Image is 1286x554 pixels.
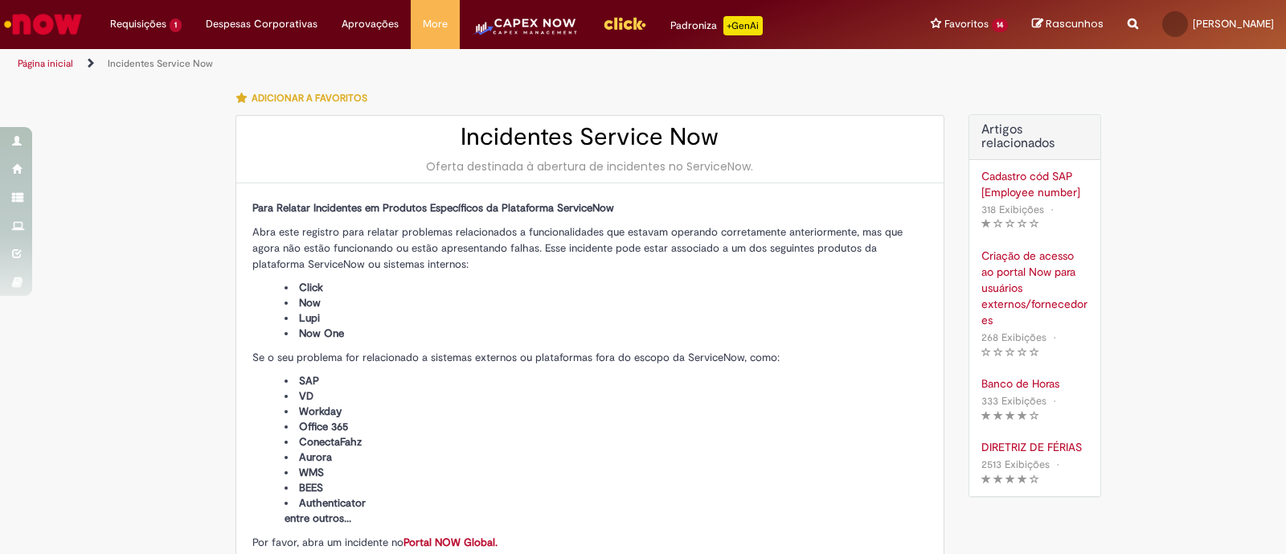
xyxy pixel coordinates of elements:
[1193,17,1274,31] span: [PERSON_NAME]
[670,16,763,35] div: Padroniza
[723,16,763,35] p: +GenAi
[1047,199,1057,220] span: •
[299,450,332,464] span: Aurora
[299,481,323,494] span: BEES
[981,123,1088,151] h3: Artigos relacionados
[299,281,323,294] span: Click
[981,458,1050,471] span: 2513 Exibições
[423,16,448,32] span: More
[1050,390,1059,412] span: •
[299,326,344,340] span: Now One
[981,330,1046,344] span: 268 Exibições
[299,420,348,433] span: Office 365
[981,168,1088,200] a: Cadastro cód SAP [Employee number]
[206,16,317,32] span: Despesas Corporativas
[992,18,1008,32] span: 14
[252,536,498,549] span: Por favor, abra um incidente no
[603,11,646,35] img: click_logo_yellow_360x200.png
[403,536,498,549] a: Portal NOW Global.
[12,49,846,79] ul: Trilhas de página
[299,404,342,418] span: Workday
[1050,326,1059,348] span: •
[252,124,928,150] h2: Incidentes Service Now
[299,466,324,479] span: WMS
[299,435,362,449] span: ConectaFahz
[252,201,614,215] span: Para Relatar Incidentes em Produtos Específicos da Plataforma ServiceNow
[170,18,182,32] span: 1
[299,496,366,510] span: Authenticator
[252,225,903,271] span: Abra este registro para relatar problemas relacionados a funcionalidades que estavam operando cor...
[2,8,84,40] img: ServiceNow
[1032,17,1104,32] a: Rascunhos
[235,81,376,115] button: Adicionar a Favoritos
[252,351,780,364] span: Se o seu problema for relacionado a sistemas externos ou plataformas fora do escopo da ServiceNow...
[342,16,399,32] span: Aprovações
[18,57,73,70] a: Página inicial
[299,389,313,403] span: VD
[981,248,1088,328] a: Criação de acesso ao portal Now para usuários externos/fornecedores
[285,511,351,525] span: entre outros...
[299,311,320,325] span: Lupi
[1053,453,1063,475] span: •
[299,296,321,310] span: Now
[472,16,579,48] img: CapexLogo5.png
[299,374,319,388] span: SAP
[981,375,1088,392] a: Banco de Horas
[252,92,367,105] span: Adicionar a Favoritos
[110,16,166,32] span: Requisições
[944,16,989,32] span: Favoritos
[1046,16,1104,31] span: Rascunhos
[252,158,928,174] div: Oferta destinada à abertura de incidentes no ServiceNow.
[981,203,1044,216] span: 318 Exibições
[981,439,1088,455] a: DIRETRIZ DE FÉRIAS
[108,57,213,70] a: Incidentes Service Now
[981,394,1046,408] span: 333 Exibições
